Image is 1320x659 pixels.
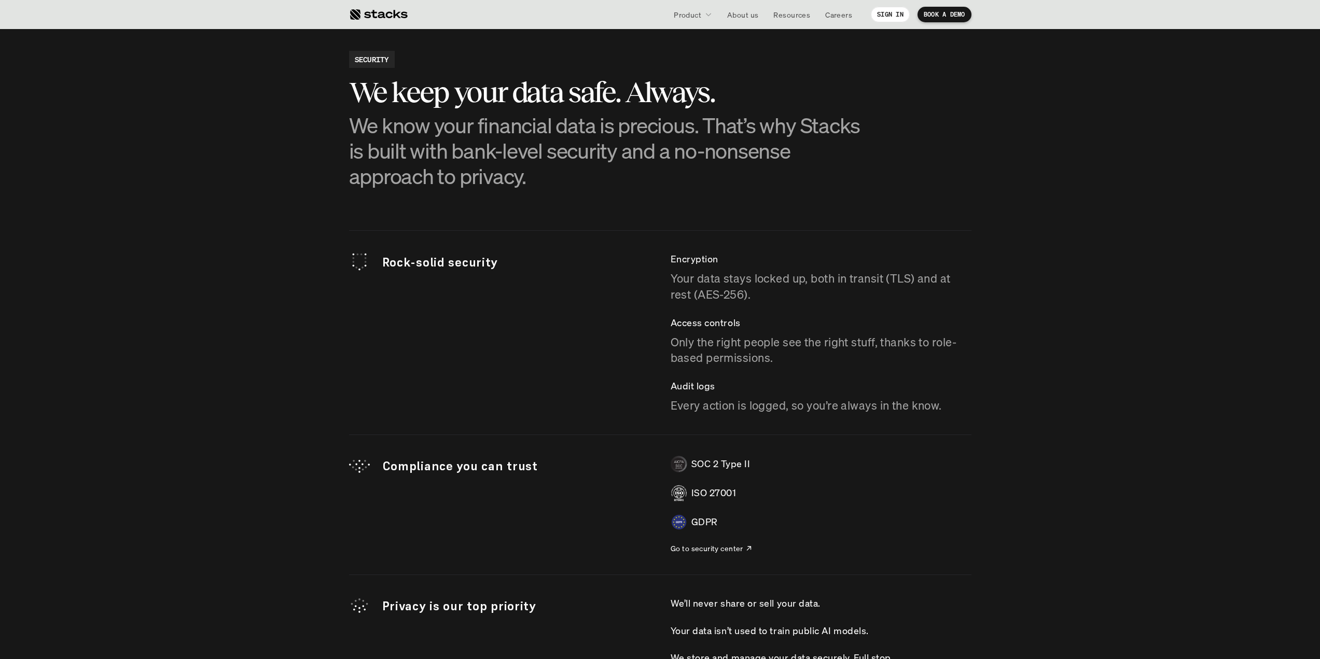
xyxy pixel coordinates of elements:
p: We know your financial data is precious. That’s why Stacks is built with bank-level security and ... [349,113,868,189]
p: GDPR [691,514,718,529]
p: Only the right people see the right stuff, thanks to role-based permissions. [671,334,971,367]
p: Encryption [671,251,971,267]
a: Careers [819,5,858,24]
p: BOOK A DEMO [924,11,965,18]
p: Product [674,9,701,20]
p: Your data isn’t used to train public AI models. [671,623,869,638]
p: SOC 2 Type II [691,456,751,471]
p: Access controls [671,315,971,330]
a: About us [721,5,765,24]
p: Your data stays locked up, both in transit (TLS) and at rest (AES-256). [671,271,971,303]
p: Privacy is our top priority [382,597,650,615]
p: Go to security center [671,543,743,554]
p: SIGN IN [877,11,904,18]
a: SIGN IN [871,7,910,22]
a: Go to security center [671,543,753,554]
p: ISO 27001 [691,485,737,500]
a: BOOK A DEMO [918,7,971,22]
p: Every action is logged, so you’re always in the know. [671,398,971,414]
p: Careers [825,9,852,20]
a: Resources [767,5,816,24]
a: Privacy Policy [122,198,168,205]
h3: We keep your data safe. Always. [349,76,868,108]
p: About us [727,9,758,20]
p: Resources [773,9,810,20]
p: We’ll never share or sell your data. [671,596,821,611]
h2: SECURITY [355,54,389,65]
p: Rock-solid security [382,254,650,271]
p: Compliance you can trust [382,457,650,475]
p: Audit logs [671,378,971,394]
